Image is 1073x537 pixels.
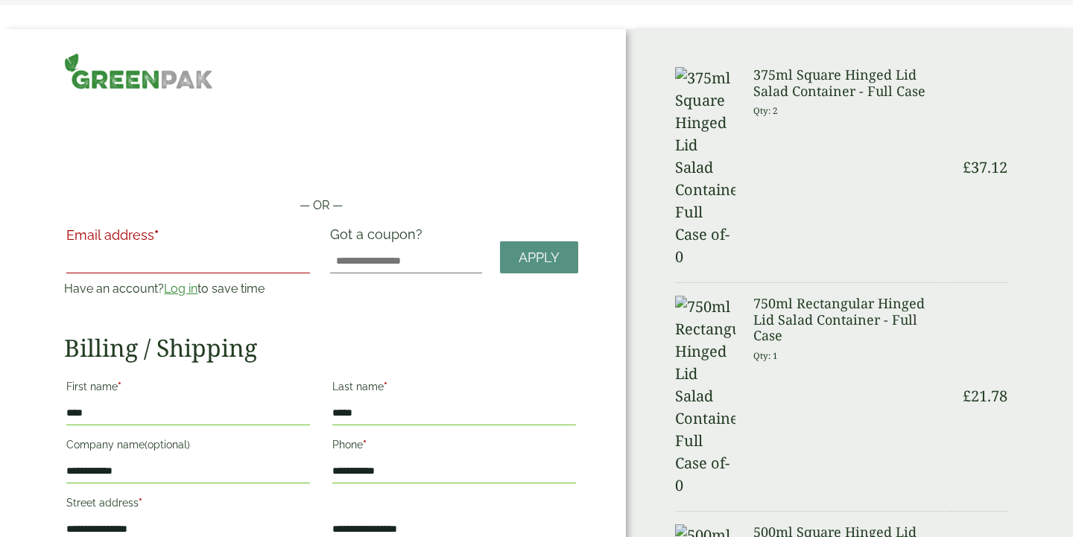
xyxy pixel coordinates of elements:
label: Street address [66,492,310,518]
label: Phone [332,434,576,460]
a: Apply [500,241,578,273]
span: Apply [519,250,560,266]
img: 750ml Rectangular Hinged Lid Salad Container-Full Case of-0 [675,296,735,497]
abbr: required [139,497,142,509]
span: £ [963,157,971,177]
small: Qty: 1 [753,350,778,361]
a: Log in [164,282,197,296]
bdi: 21.78 [963,386,1007,406]
h3: 375ml Square Hinged Lid Salad Container - Full Case [753,67,943,99]
abbr: required [384,381,387,393]
span: £ [963,386,971,406]
label: Email address [66,229,310,250]
label: Company name [66,434,310,460]
img: GreenPak Supplies [64,53,213,89]
span: (optional) [145,439,190,451]
iframe: Secure payment button frame [64,149,578,179]
p: — OR — [64,197,578,215]
h2: Billing / Shipping [64,334,578,362]
img: 375ml Square Hinged Lid Salad Container-Full Case of-0 [675,67,735,268]
abbr: required [118,381,121,393]
label: Last name [332,376,576,401]
h3: 750ml Rectangular Hinged Lid Salad Container - Full Case [753,296,943,344]
label: First name [66,376,310,401]
p: Have an account? to save time [64,280,312,298]
abbr: required [154,227,159,243]
bdi: 37.12 [963,157,1007,177]
label: Got a coupon? [330,226,428,250]
small: Qty: 2 [753,105,778,116]
abbr: required [363,439,367,451]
